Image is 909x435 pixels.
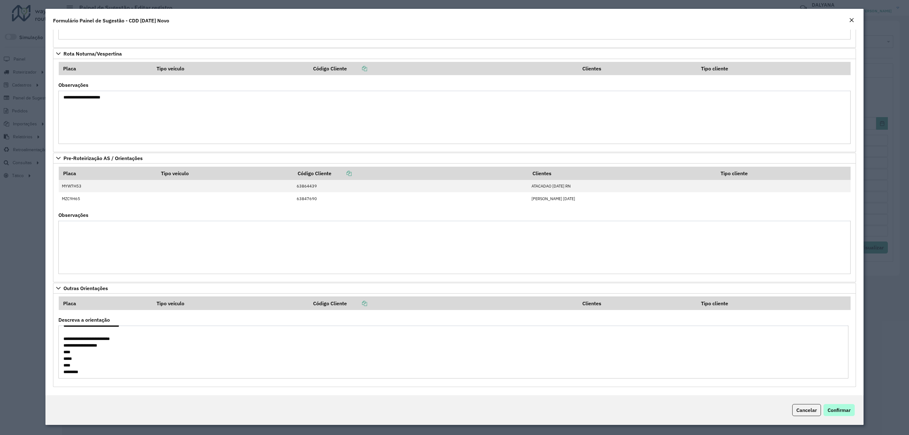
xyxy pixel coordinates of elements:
th: Tipo veículo [152,296,309,310]
th: Código Cliente [309,296,578,310]
button: Close [847,16,856,25]
button: Confirmar [823,404,855,416]
th: Tipo cliente [697,62,851,75]
span: Cancelar [796,407,817,413]
div: Outras Orientações [53,294,856,387]
label: Descreva a orientação [58,316,110,324]
div: Rota Noturna/Vespertina [53,59,856,152]
h4: Formulário Painel de Sugestão - CDD [DATE] Novo [53,17,169,24]
th: Tipo veículo [152,62,309,75]
td: [PERSON_NAME] [DATE] [528,192,716,205]
td: 63864439 [293,180,528,193]
a: Copiar [347,65,367,72]
label: Observações [58,211,88,219]
th: Código Cliente [309,62,578,75]
th: Tipo veículo [157,167,294,180]
th: Tipo cliente [697,296,851,310]
th: Clientes [528,167,716,180]
label: Observações [58,81,88,89]
a: Copiar [347,300,367,307]
th: Placa [59,296,152,310]
td: 63847690 [293,192,528,205]
td: MZC9H65 [59,192,157,205]
div: Pre-Roteirização AS / Orientações [53,164,856,282]
em: Fechar [849,18,854,23]
button: Cancelar [792,404,821,416]
th: Tipo cliente [716,167,850,180]
span: Rota Noturna/Vespertina [63,51,122,56]
a: Copiar [331,170,352,176]
td: ATACADAO [DATE] RN [528,180,716,193]
a: Outras Orientações [53,283,856,294]
span: Outras Orientações [63,286,108,291]
span: Pre-Roteirização AS / Orientações [63,156,143,161]
span: Confirmar [828,407,851,413]
th: Clientes [578,62,697,75]
th: Clientes [578,296,697,310]
td: MYW7H53 [59,180,157,193]
th: Código Cliente [293,167,528,180]
th: Placa [59,167,157,180]
th: Placa [59,62,152,75]
a: Rota Noturna/Vespertina [53,48,856,59]
a: Pre-Roteirização AS / Orientações [53,153,856,164]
